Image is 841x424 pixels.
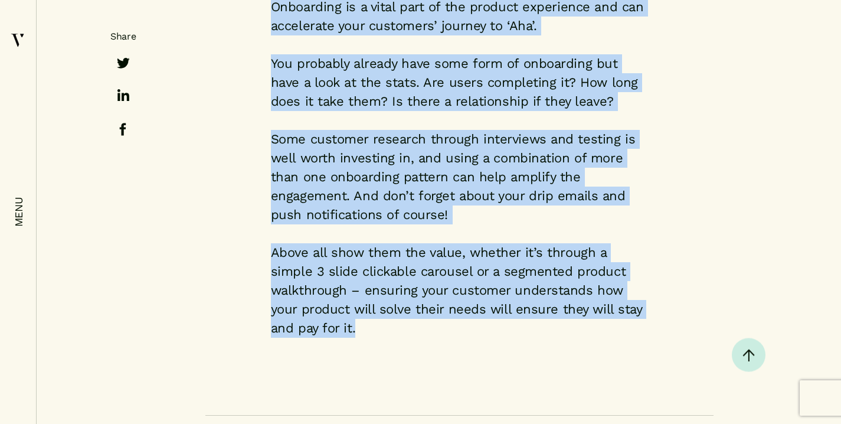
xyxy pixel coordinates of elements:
p: Some customer research through interviews and testing is well worth investing in, and using a com... [271,130,648,224]
p: You probably already have some form of onboarding but have a look at the stats. Are users complet... [271,54,648,111]
img: up-chevron [742,349,755,361]
span: Share [110,31,136,42]
img: ico-facebook-black.svg [112,118,135,141]
img: ico-linkedin-black.svg [114,86,133,105]
p: Above all show them the value, whether it’s through a simple 3 slide clickable carousel or a segm... [271,243,648,338]
em: menu [13,197,25,227]
img: ico-twitter-fill-black.svg [114,54,133,73]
